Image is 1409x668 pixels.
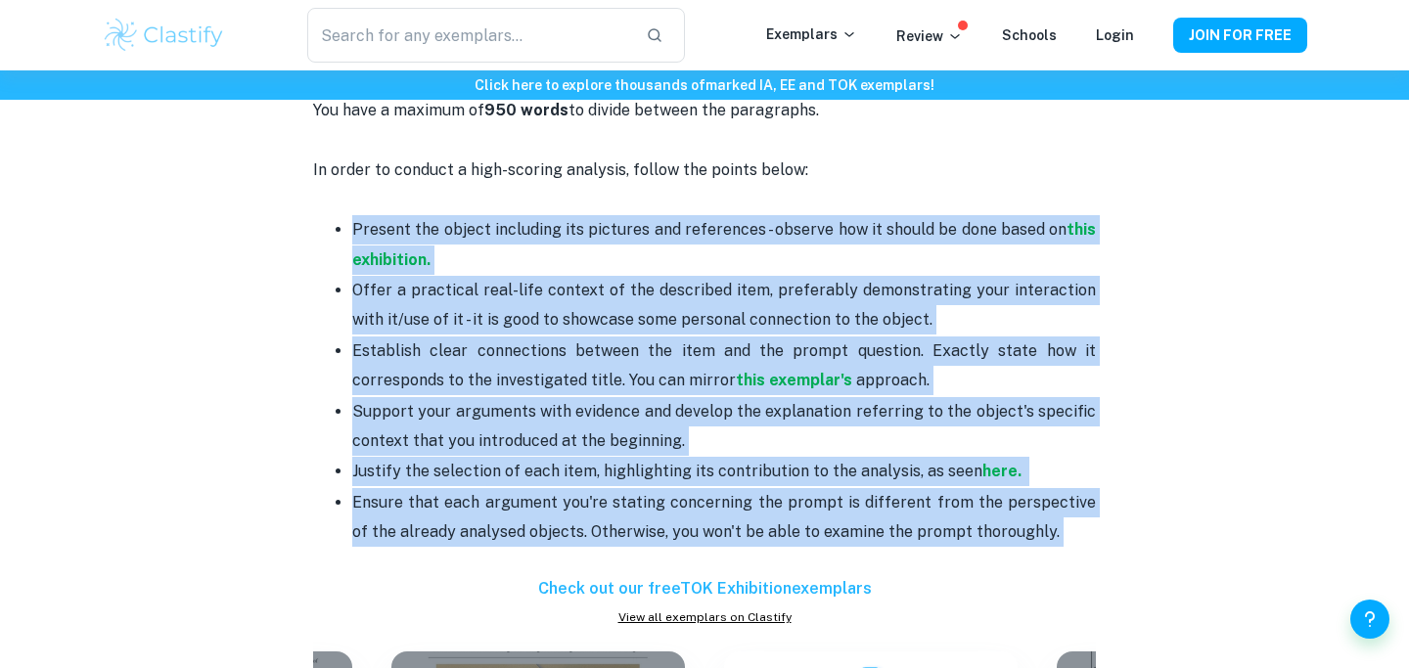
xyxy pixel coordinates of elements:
[4,74,1405,96] h6: Click here to explore thousands of marked IA, EE and TOK exemplars !
[1002,27,1057,43] a: Schools
[1350,600,1389,639] button: Help and Feedback
[982,462,1022,480] a: here.
[352,276,1096,335] p: Offer a practical real-life context of the described item, preferably demonstrating your interact...
[766,23,857,45] p: Exemplars
[313,577,1096,601] h6: Check out our free TOK Exhibition exemplars
[1173,18,1307,53] button: JOIN FOR FREE
[313,608,1096,626] a: View all exemplars on Clastify
[736,371,852,389] strong: this exemplar's
[352,488,1096,548] p: Ensure that each argument you're stating concerning the prompt is different from the perspective ...
[1096,27,1134,43] a: Login
[484,101,568,119] strong: 950 words
[352,457,1096,486] p: Justify the selection of each item, highlighting its contribution to the analysis, as seen
[352,336,1096,396] p: Establish clear connections between the item and the prompt question. Exactly state how it corres...
[352,397,1096,457] p: Support your arguments with evidence and develop the explanation referring to the object's specif...
[736,371,856,389] a: this exemplar's
[896,25,963,47] p: Review
[102,16,226,55] img: Clastify logo
[352,215,1096,275] p: Present the object including its pictures and references - observe how it should be done based on
[307,8,630,63] input: Search for any exemplars...
[352,220,1096,268] a: this exhibition.
[313,156,1096,215] p: In order to conduct a high-scoring analysis, follow the points below:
